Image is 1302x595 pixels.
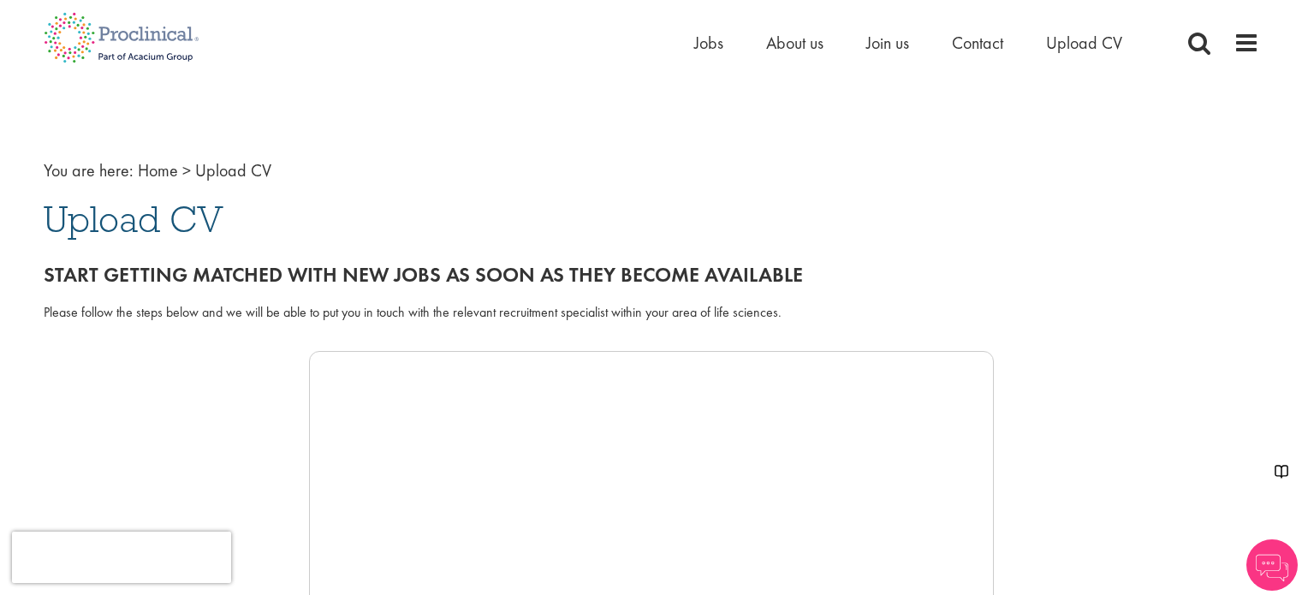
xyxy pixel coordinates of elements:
iframe: reCAPTCHA [12,532,231,583]
a: Contact [952,32,1003,54]
a: Join us [866,32,909,54]
span: > [182,159,191,181]
img: Chatbot [1246,539,1298,591]
span: Upload CV [44,196,223,242]
span: You are here: [44,159,134,181]
a: breadcrumb link [138,159,178,181]
a: About us [766,32,823,54]
a: Upload CV [1046,32,1122,54]
a: Jobs [694,32,723,54]
div: Please follow the steps below and we will be able to put you in touch with the relevant recruitme... [44,303,1259,323]
h2: Start getting matched with new jobs as soon as they become available [44,264,1259,286]
span: Upload CV [195,159,271,181]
